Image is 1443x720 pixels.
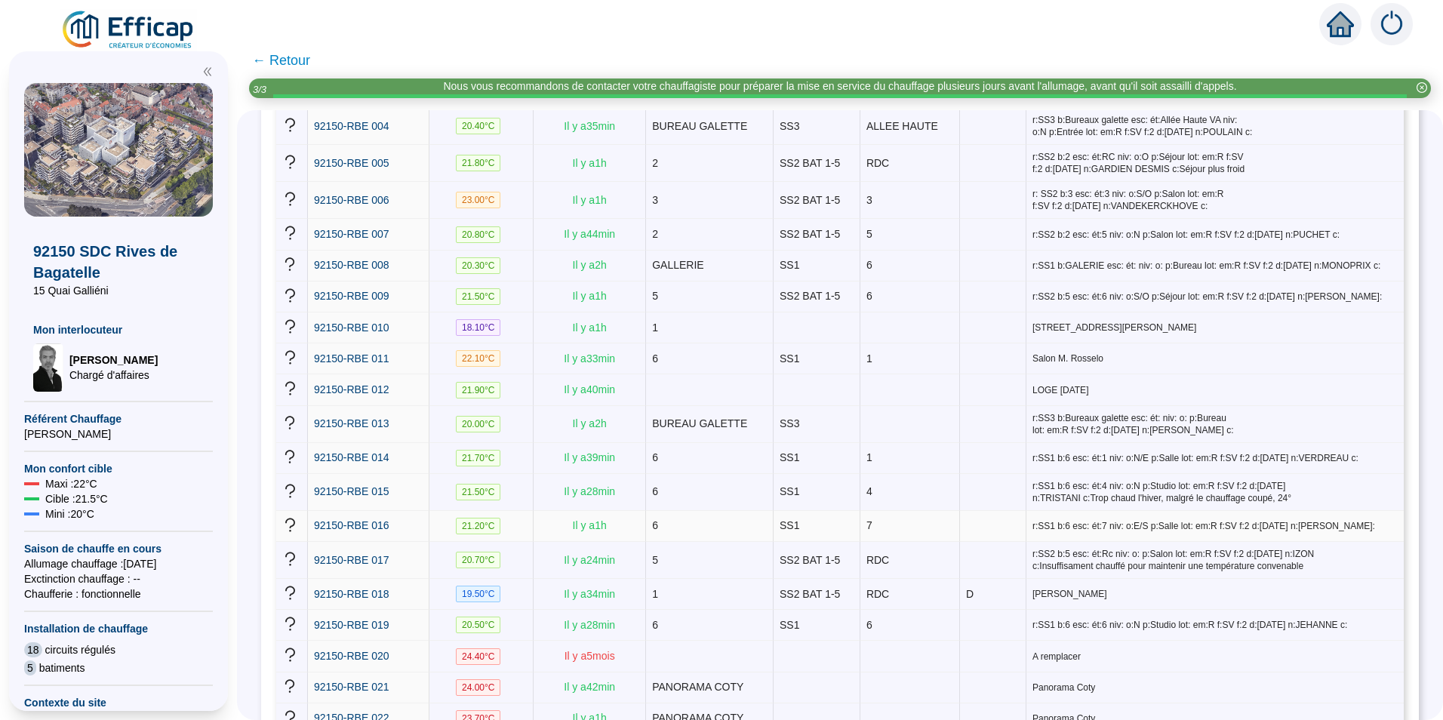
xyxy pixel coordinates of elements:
[252,50,310,71] span: ← Retour
[652,290,658,302] span: 5
[282,380,298,396] span: question
[573,290,607,302] span: Il y a 1 h
[564,228,615,240] span: Il y a 44 min
[314,320,389,336] a: 92150-RBE 010
[456,226,501,243] span: 20.80 °C
[314,650,389,662] span: 92150-RBE 020
[780,228,840,240] span: SS2 BAT 1-5
[314,290,389,302] span: 92150-RBE 009
[652,519,658,531] span: 6
[24,541,213,556] span: Saison de chauffe en cours
[456,416,501,432] span: 20.00 °C
[652,588,658,600] span: 1
[45,491,108,506] span: Cible : 21.5 °C
[314,383,389,395] span: 92150-RBE 012
[314,288,389,304] a: 92150-RBE 009
[314,519,389,531] span: 92150-RBE 016
[652,228,658,240] span: 2
[780,259,799,271] span: SS1
[456,155,501,171] span: 21.80 °C
[565,650,615,662] span: Il y a 5 mois
[652,322,658,334] span: 1
[1032,520,1398,532] span: r:SS1 b:6 esc: ét:7 niv: o:E/S p:Salle lot: em:R f:SV f:2 d:[DATE] n:[PERSON_NAME]:
[314,619,389,631] span: 92150-RBE 019
[282,585,298,601] span: question
[24,642,42,657] span: 18
[564,588,615,600] span: Il y a 34 min
[866,290,872,302] span: 6
[314,226,389,242] a: 92150-RBE 007
[314,648,389,664] a: 92150-RBE 020
[282,117,298,133] span: question
[780,194,840,206] span: SS2 BAT 1-5
[780,619,799,631] span: SS1
[1032,229,1398,241] span: r:SS2 b:2 esc: ét:5 niv: o:N p:Salon lot: em:R f:SV f:2 d:[DATE] n:PUCHET c:
[253,84,266,95] i: 3 / 3
[780,519,799,531] span: SS1
[69,352,158,368] span: [PERSON_NAME]
[456,552,501,568] span: 20.70 °C
[1371,3,1413,45] img: alerts
[780,290,840,302] span: SS2 BAT 1-5
[456,382,501,398] span: 21.90 °C
[314,679,389,695] a: 92150-RBE 021
[314,352,389,365] span: 92150-RBE 011
[282,225,298,241] span: question
[866,120,938,132] span: ALLEE HAUTE
[314,484,389,500] a: 92150-RBE 015
[202,66,213,77] span: double-left
[564,681,615,693] span: Il y a 42 min
[45,506,94,522] span: Mini : 20 °C
[314,351,389,367] a: 92150-RBE 011
[456,518,501,534] span: 21.20 °C
[1032,151,1398,175] span: r:SS2 b:2 esc: ét:RC niv: o:O p:Séjour lot: em:R f:SV f:2 d:[DATE] n:GARDIEN DESMIS c:Séjour plus...
[456,118,501,134] span: 20.40 °C
[24,571,213,586] span: Exctinction chauffage : --
[564,451,615,463] span: Il y a 39 min
[314,450,389,466] a: 92150-RBE 014
[24,660,36,675] span: 5
[780,451,799,463] span: SS1
[314,451,389,463] span: 92150-RBE 014
[314,120,389,132] span: 92150-RBE 004
[456,617,501,633] span: 20.50 °C
[1032,588,1398,600] span: [PERSON_NAME]
[652,157,658,169] span: 2
[1032,384,1398,396] span: LOGE [DATE]
[314,554,389,566] span: 92150-RBE 017
[1032,548,1398,572] span: r:SS2 b:5 esc: ét:Rc niv: o: p:Salon lot: em:R f:SV f:2 d:[DATE] n:IZON c:Insuffisament chauffé p...
[24,426,213,442] span: [PERSON_NAME]
[314,228,389,240] span: 92150-RBE 007
[1032,452,1398,464] span: r:SS1 b:6 esc: ét:1 niv: o:N/E p:Salle lot: em:R f:SV f:2 d:[DATE] n:VERDREAU c:
[652,120,747,132] span: BUREAU GALETTE
[1032,619,1398,631] span: r:SS1 b:6 esc: ét:6 niv: o:N p:Studio lot: em:R f:SV f:2 d:[DATE] n:JEHANNE c:
[866,619,872,631] span: 6
[866,157,889,169] span: RDC
[24,556,213,571] span: Allumage chauffage : [DATE]
[966,588,974,600] span: D
[456,679,501,696] span: 24.00 °C
[456,648,501,665] span: 24.40 °C
[1032,260,1398,272] span: r:SS1 b:GALERIE esc: ét: niv: o: p:Bureau lot: em:R f:SV f:2 d:[DATE] n:MONOPRIX c:
[24,411,213,426] span: Référent Chauffage
[282,191,298,207] span: question
[282,154,298,170] span: question
[564,383,615,395] span: Il y a 40 min
[652,681,743,693] span: PANORAMA COTY
[314,192,389,208] a: 92150-RBE 006
[282,647,298,663] span: question
[33,283,204,298] span: 15 Quai Galliéni
[24,695,213,710] span: Contexte du site
[564,485,615,497] span: Il y a 28 min
[60,9,197,51] img: efficap energie logo
[652,485,658,497] span: 6
[652,619,658,631] span: 6
[282,257,298,272] span: question
[314,552,389,568] a: 92150-RBE 017
[564,352,615,365] span: Il y a 33 min
[282,318,298,334] span: question
[314,617,389,633] a: 92150-RBE 019
[45,476,97,491] span: Maxi : 22 °C
[1327,11,1354,38] span: home
[1032,114,1398,138] span: r:SS3 b:Bureaux galette esc: ét:Allée Haute VA niv: o:N p:Entrée lot: em:R f:SV f:2 d:[DATE] n:PO...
